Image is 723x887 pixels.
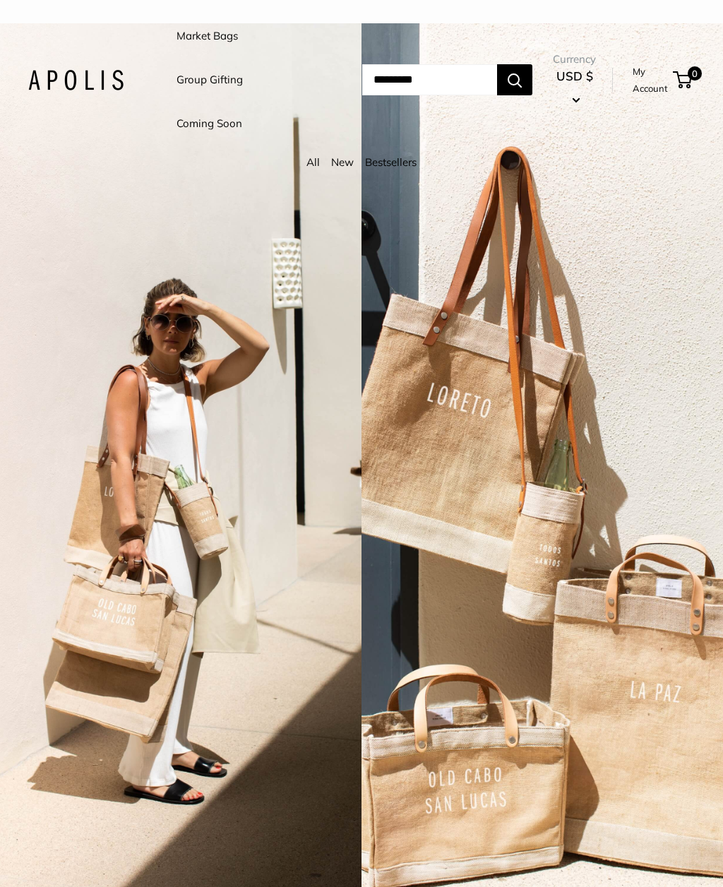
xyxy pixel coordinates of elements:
input: Search... [362,64,497,95]
a: Market Bags [177,26,238,46]
a: All [306,155,320,169]
a: Bestsellers [365,155,417,169]
span: USD $ [556,69,593,83]
a: Group Gifting [177,70,243,90]
a: 0 [674,71,692,88]
a: Coming Soon [177,114,242,133]
button: Search [497,64,532,95]
span: Currency [553,49,596,69]
span: 0 [688,66,702,81]
button: USD $ [553,65,596,110]
a: New [331,155,354,169]
img: Apolis [28,70,124,90]
a: My Account [633,63,668,97]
